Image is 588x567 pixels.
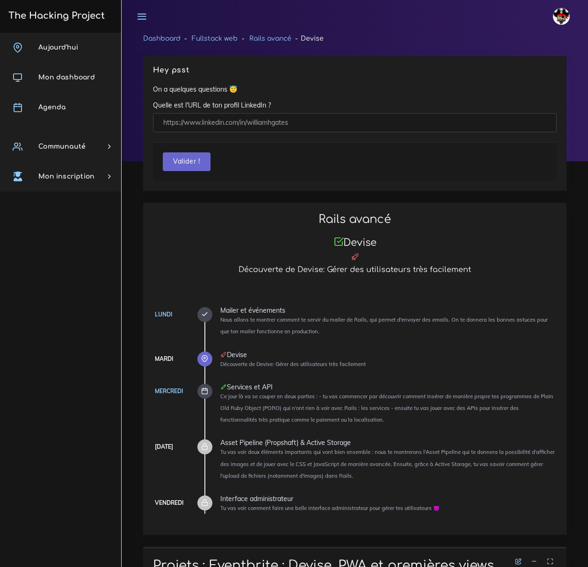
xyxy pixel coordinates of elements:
i: Projet bien reçu ! [334,237,343,246]
h5: Hey psst [153,66,557,75]
a: Dashboard [143,35,181,42]
a: Rails avancé [249,35,291,42]
button: Valider ! [163,152,211,172]
div: Vendredi [155,498,183,508]
div: Interface administrateur [220,495,557,502]
span: Mon inscription [38,173,94,180]
span: Agenda [38,104,65,111]
a: Mercredi [155,388,183,395]
input: https://www.linkedin.com/in/williamhgates [153,113,557,132]
img: avatar [553,8,570,25]
div: Devise [220,352,557,358]
div: [DATE] [155,442,173,452]
span: Aujourd'hui [38,44,78,51]
h2: Rails avancé [153,213,557,226]
span: Mon dashboard [38,74,95,81]
div: Mailer et événements [220,307,557,314]
small: Ce jour là va se couper en deux parties : - tu vas commencer par découvrir comment insérer de man... [220,393,553,423]
div: Mardi [155,354,173,364]
h3: The Hacking Project [6,11,105,21]
span: Communauté [38,143,86,150]
i: Projet à rendre ce jour-là [220,352,227,358]
i: Projet à rendre ce jour-là [351,252,359,261]
small: Nous allons te montrer comment te servir du mailer de Rails, qui permet d'envoyer des emails. On ... [220,316,548,335]
a: Fullstack web [192,35,238,42]
small: Découverte de Devise: Gérer des utilisateurs très facilement [220,361,366,367]
label: Quelle est l'URL de ton profil LinkedIn ? [153,100,271,110]
i: Corrections cette journée là [220,384,227,390]
small: Tu vas voir deux éléments importants qui vont bien ensemble : nous te montrerons l'Asset Pipeline... [220,449,555,479]
div: Asset Pipeline (Propshaft) & Active Storage [220,439,557,446]
li: Devise [291,33,324,44]
h3: Devise [153,237,557,249]
h5: Découverte de Devise: Gérer des utilisateurs très facilement [153,266,557,274]
div: Services et API [220,384,557,390]
a: Lundi [155,311,172,318]
p: On a quelques questions 😇 [153,85,557,94]
small: Tu vas voir comment faire une belle interface administrateur pour gérer tes utilisateurs 😈 [220,505,440,511]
